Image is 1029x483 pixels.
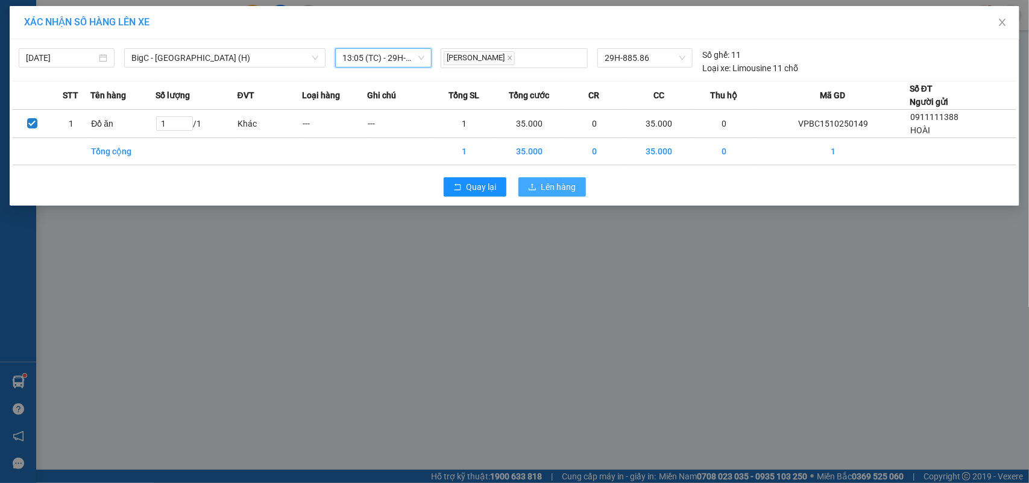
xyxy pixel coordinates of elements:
span: Loại xe: [702,62,731,75]
button: rollbackQuay lại [444,177,506,197]
span: Lên hàng [541,180,576,194]
img: logo.jpg [15,15,75,75]
span: Mã GD [820,89,846,102]
span: close [998,17,1007,27]
span: Tổng SL [449,89,480,102]
span: CC [653,89,664,102]
td: / 1 [156,110,238,138]
td: 35.000 [497,110,562,138]
td: Tổng cộng [90,138,156,165]
td: 0 [562,138,627,165]
td: 1 [757,138,910,165]
b: GỬI : VP BigC [15,87,116,107]
div: 11 [702,48,741,62]
span: 13:05 (TC) - 29H-885.86 [342,49,424,67]
td: --- [302,110,367,138]
span: down [312,54,319,62]
span: CR [588,89,599,102]
button: uploadLên hàng [518,177,586,197]
button: Close [986,6,1019,40]
span: rollback [453,183,462,192]
td: 1 [52,110,91,138]
td: VPBC1510250149 [757,110,910,138]
span: Quay lại [467,180,497,194]
td: 35.000 [497,138,562,165]
span: Số lượng [156,89,190,102]
div: Limousine 11 chỗ [702,62,798,75]
span: BigC - Nam Định (H) [131,49,318,67]
span: XÁC NHẬN SỐ HÀNG LÊN XE [24,16,149,28]
span: Tổng cước [509,89,549,102]
td: Đồ ăn [90,110,156,138]
td: Khác [238,110,303,138]
span: 29H-885.86 [605,49,685,67]
td: 35.000 [627,110,692,138]
span: upload [528,183,537,192]
li: Số 10 ngõ 15 Ngọc Hồi, Q.[PERSON_NAME], [GEOGRAPHIC_DATA] [113,30,504,45]
span: Thu hộ [710,89,737,102]
div: Số ĐT Người gửi [910,82,948,109]
span: STT [63,89,78,102]
td: 0 [691,110,757,138]
span: ĐVT [238,89,254,102]
td: 35.000 [627,138,692,165]
span: Loại hàng [302,89,340,102]
span: Số ghế: [702,48,729,62]
span: 0911111388 [910,112,958,122]
span: [PERSON_NAME] [444,51,515,65]
li: Hotline: 19001155 [113,45,504,60]
td: 0 [691,138,757,165]
td: 1 [432,110,497,138]
td: 1 [432,138,497,165]
td: --- [367,110,432,138]
span: Ghi chú [367,89,396,102]
span: HOÀI [910,125,930,135]
td: 0 [562,110,627,138]
input: 15/10/2025 [26,51,96,65]
span: Tên hàng [90,89,126,102]
span: close [507,55,513,61]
